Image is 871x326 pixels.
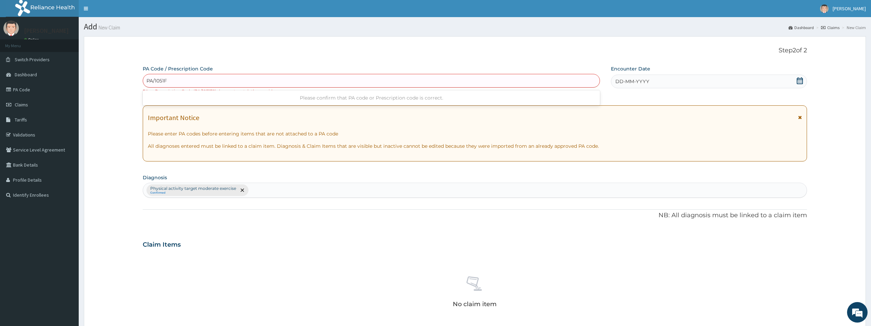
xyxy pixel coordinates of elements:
[143,47,807,54] p: Step 2 of 2
[3,21,19,36] img: User Image
[112,3,129,20] div: Minimize live chat window
[15,56,50,63] span: Switch Providers
[148,143,802,149] p: All diagnoses entered must be linked to a claim item. Diagnosis & Claim Items that are visible bu...
[24,28,69,34] p: [PERSON_NAME]
[453,301,497,308] p: No claim item
[36,38,115,47] div: Chat with us now
[148,130,802,137] p: Please enter PA codes before entering items that are not attached to a PA code
[15,71,37,78] span: Dashboard
[143,241,181,249] h3: Claim Items
[3,187,130,211] textarea: Type your message and hit 'Enter'
[143,92,600,104] div: Please confirm that PA code or Prescription code is correct.
[840,25,866,30] li: New Claim
[15,117,27,123] span: Tariffs
[833,5,866,12] span: [PERSON_NAME]
[821,25,840,30] a: Claims
[97,25,120,30] small: New Claim
[15,102,28,108] span: Claims
[143,211,807,220] p: NB: All diagnosis must be linked to a claim item
[148,114,199,121] h1: Important Notice
[40,86,94,155] span: We're online!
[820,4,829,13] img: User Image
[615,78,649,85] span: DD-MM-YYYY
[143,89,277,94] small: PA or Prescription Code (PA/1051F9) does not match the provider
[611,65,650,72] label: Encounter Date
[24,37,40,42] a: Online
[143,174,167,181] label: Diagnosis
[13,34,28,51] img: d_794563401_company_1708531726252_794563401
[84,22,866,31] h1: Add
[789,25,814,30] a: Dashboard
[143,65,213,72] label: PA Code / Prescription Code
